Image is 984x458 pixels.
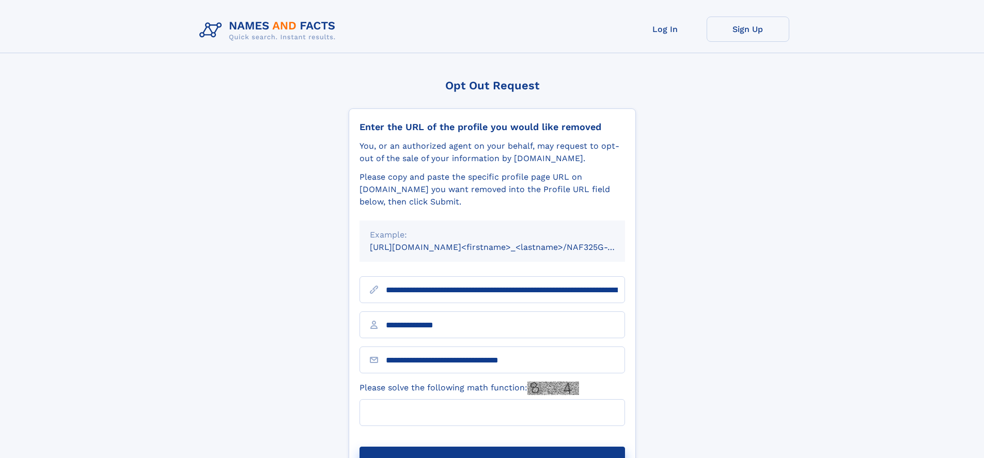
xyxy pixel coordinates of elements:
[360,382,579,395] label: Please solve the following math function:
[195,17,344,44] img: Logo Names and Facts
[370,242,645,252] small: [URL][DOMAIN_NAME]<firstname>_<lastname>/NAF325G-xxxxxxxx
[360,121,625,133] div: Enter the URL of the profile you would like removed
[707,17,789,42] a: Sign Up
[624,17,707,42] a: Log In
[360,171,625,208] div: Please copy and paste the specific profile page URL on [DOMAIN_NAME] you want removed into the Pr...
[360,140,625,165] div: You, or an authorized agent on your behalf, may request to opt-out of the sale of your informatio...
[370,229,615,241] div: Example:
[349,79,636,92] div: Opt Out Request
